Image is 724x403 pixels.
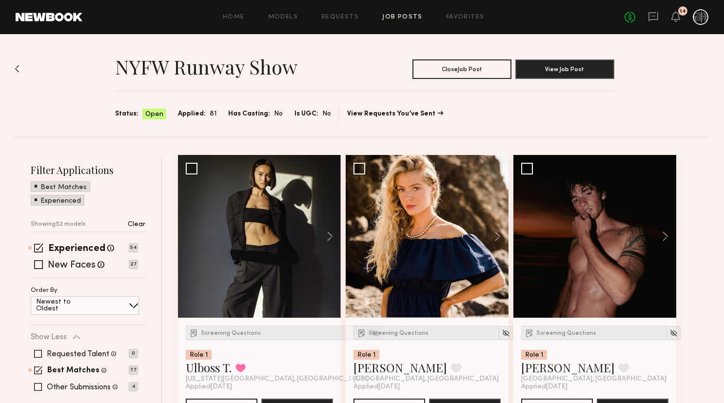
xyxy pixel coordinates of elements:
[294,109,318,119] span: Is UGC:
[186,375,368,383] span: [US_STATE][GEOGRAPHIC_DATA], [GEOGRAPHIC_DATA]
[521,350,547,360] div: Role 1
[178,109,206,119] span: Applied:
[40,184,87,191] p: Best Matches
[31,333,67,341] p: Show Less
[446,14,485,20] a: Favorites
[369,330,429,336] span: Screening Questions
[186,350,212,360] div: Role 1
[186,383,333,391] div: Applied [DATE]
[268,14,298,20] a: Models
[322,109,331,119] span: No
[353,360,447,375] a: [PERSON_NAME]
[228,109,270,119] span: Has Casting:
[680,9,686,14] div: 14
[129,260,138,269] p: 27
[129,365,138,375] p: 77
[129,243,138,252] p: 54
[412,59,511,79] button: CloseJob Post
[521,375,666,383] span: [GEOGRAPHIC_DATA], [GEOGRAPHIC_DATA]
[47,350,109,358] label: Requested Talent
[129,382,138,391] p: 4
[502,329,510,337] img: Unhide Model
[353,375,499,383] span: [GEOGRAPHIC_DATA], [GEOGRAPHIC_DATA]
[31,288,58,294] p: Order By
[31,163,145,176] h2: Filter Applications
[145,110,163,119] span: Open
[521,360,615,375] a: [PERSON_NAME]
[223,14,245,20] a: Home
[525,328,534,338] img: Submission Icon
[321,14,359,20] a: Requests
[347,111,443,117] a: View Requests You’ve Sent
[189,328,199,338] img: Submission Icon
[357,328,367,338] img: Submission Icon
[201,330,261,336] span: Screening Questions
[186,360,232,375] a: Ulboss T.
[48,244,105,254] label: Experienced
[47,367,99,375] label: Best Matches
[40,198,81,205] p: Experienced
[210,109,216,119] span: 81
[515,59,614,79] button: View Job Post
[274,109,283,119] span: No
[353,350,379,360] div: Role 1
[115,55,297,79] h1: NYFW Runway show
[36,299,94,312] p: Newest to Oldest
[15,65,20,73] img: Back to previous page
[521,383,668,391] div: Applied [DATE]
[31,221,86,228] p: Showing 52 models
[129,349,138,358] p: 0
[353,383,501,391] div: Applied [DATE]
[669,329,678,337] img: Unhide Model
[128,221,145,228] p: Clear
[48,261,96,270] label: New Faces
[47,384,111,391] label: Other Submissions
[536,330,596,336] span: Screening Questions
[115,109,138,119] span: Status:
[382,14,423,20] a: Job Posts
